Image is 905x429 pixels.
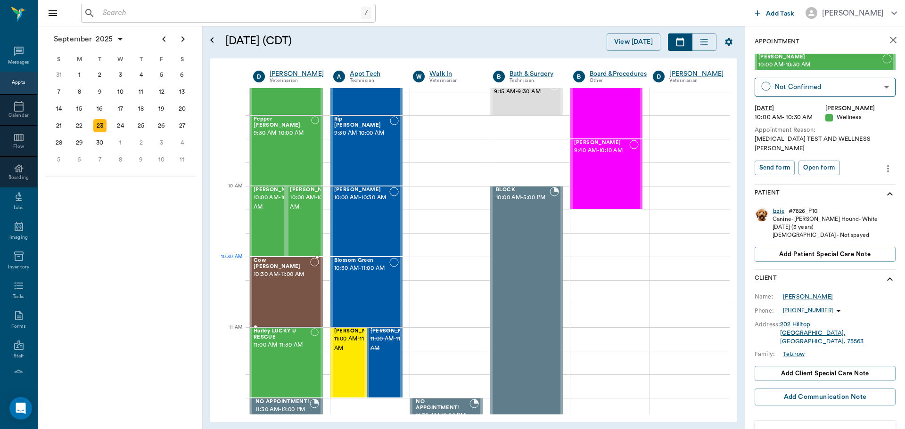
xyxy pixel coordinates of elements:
div: Not Confirmed [774,81,880,92]
button: Close drawer [43,4,62,23]
div: Izzie [773,207,785,215]
div: Monday, September 15, 2025 [73,102,86,115]
div: F [151,52,172,66]
a: 202 Hilltop[GEOGRAPHIC_DATA], [GEOGRAPHIC_DATA], 75563 [780,322,864,345]
div: CANCELED, 11:00 AM - 11:30 AM [367,327,403,398]
div: Wednesday, October 1, 2025 [114,136,127,149]
button: Next page [173,30,192,49]
button: close [884,31,903,49]
span: BLOCK [496,187,550,193]
div: Wellness [825,113,896,122]
p: [PHONE_NUMBER] [783,307,833,315]
span: [PERSON_NAME] [758,54,882,60]
div: NOT_CONFIRMED, 9:30 AM - 10:00 AM [330,115,403,186]
div: Veterinarian [270,77,324,85]
span: [PERSON_NAME] [574,140,630,146]
div: NOT_CONFIRMED, 10:30 AM - 11:00 AM [330,257,403,327]
span: 10:00 AM - 10:30 AM [758,60,882,70]
div: [PERSON_NAME] [825,104,896,113]
span: 9:30 AM - 10:00 AM [254,129,311,138]
div: Friday, September 19, 2025 [155,102,168,115]
div: Technician [510,77,559,85]
div: Open Intercom Messenger [9,397,32,420]
div: Tuesday, October 7, 2025 [93,153,107,166]
div: 10:00 AM - 10:30 AM [755,113,825,122]
span: 10:00 AM - 10:30 AM [254,193,301,212]
p: Client [755,274,777,285]
span: 10:00 AM - 10:30 AM [334,193,390,202]
div: # 7826_P10 [789,207,817,215]
button: Previous page [155,30,173,49]
div: Tasks [13,293,25,300]
div: Messages [8,59,30,66]
div: Tuesday, September 9, 2025 [93,85,107,98]
div: 10 AM [218,181,242,205]
div: Imaging [9,234,28,241]
div: Saturday, September 13, 2025 [175,85,189,98]
div: Labs [14,204,24,211]
button: more [880,161,896,177]
a: Telzrow [783,350,805,358]
div: Address: [755,320,780,329]
div: Sunday, September 21, 2025 [52,119,66,132]
span: Cow [PERSON_NAME] [254,258,310,270]
span: Harley LUCKY U RESCUE [254,328,311,340]
span: 11:00 AM - 11:30 AM [334,334,381,353]
div: Inventory [8,264,29,271]
button: Send form [755,161,795,175]
div: Thursday, October 2, 2025 [134,136,148,149]
a: [PERSON_NAME] [783,292,833,301]
a: Bath & Surgery [510,69,559,79]
div: Wednesday, September 24, 2025 [114,119,127,132]
div: W [110,52,131,66]
div: Friday, October 3, 2025 [155,136,168,149]
div: Appts [12,79,25,86]
div: Family: [755,350,783,358]
span: 11:30 AM - 12:00 PM [416,411,469,421]
svg: show more [884,274,896,285]
button: Add Task [751,4,798,22]
button: Add Communication Note [755,389,896,406]
div: Sunday, September 14, 2025 [52,102,66,115]
span: [PERSON_NAME] [254,187,301,193]
div: Saturday, October 11, 2025 [175,153,189,166]
div: Staff [14,353,24,360]
div: Saturday, September 6, 2025 [175,68,189,81]
div: Saturday, September 20, 2025 [175,102,189,115]
div: Other [590,77,647,85]
div: [PERSON_NAME] [669,69,724,79]
div: T [131,52,151,66]
span: 10:30 AM - 11:00 AM [254,270,310,279]
div: Monday, September 1, 2025 [73,68,86,81]
div: Sunday, October 5, 2025 [52,153,66,166]
div: Monday, September 8, 2025 [73,85,86,98]
input: Search [99,7,361,20]
a: [PERSON_NAME] [270,69,324,79]
span: [PERSON_NAME] [370,328,418,334]
span: 9:40 AM - 10:10 AM [574,146,630,155]
span: 2025 [94,32,115,46]
div: S [172,52,192,66]
div: Technician [350,77,399,85]
span: 11:00 AM - 11:30 AM [254,340,311,350]
div: [DATE] (3 years) [773,223,878,231]
div: Friday, September 5, 2025 [155,68,168,81]
div: [MEDICAL_DATA] TEST AND WELLNESS [PERSON_NAME] [755,135,896,153]
svg: show more [884,188,896,200]
div: A [333,71,345,82]
span: 10:30 AM - 11:00 AM [334,264,390,273]
a: Walk In [429,69,479,79]
p: Appointment [755,37,799,46]
div: Thursday, September 18, 2025 [134,102,148,115]
div: [DATE] [755,104,825,113]
img: Profile Image [755,207,769,221]
div: Friday, October 10, 2025 [155,153,168,166]
div: NOT_CONFIRMED, 10:00 AM - 10:30 AM [286,186,322,257]
div: 11 AM [218,323,242,346]
div: Monday, September 29, 2025 [73,136,86,149]
div: Board &Procedures [590,69,647,79]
